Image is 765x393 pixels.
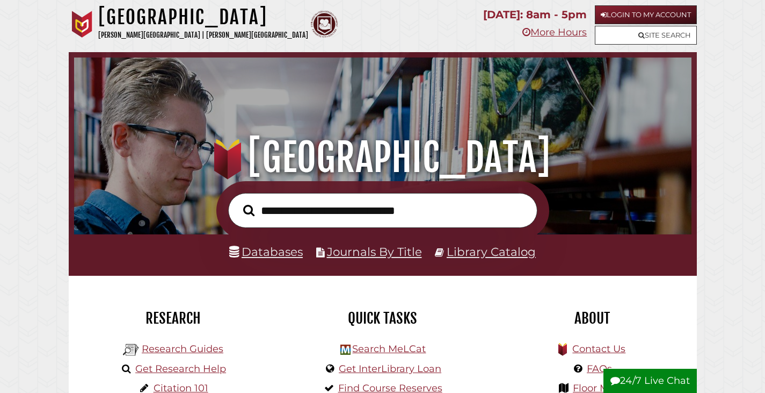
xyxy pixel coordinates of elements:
a: Get InterLibrary Loan [339,363,441,375]
a: Get Research Help [135,363,226,375]
a: Search MeLCat [352,343,426,355]
img: Calvin Theological Seminary [311,11,338,38]
a: Contact Us [572,343,625,355]
a: Journals By Title [327,245,422,259]
h2: About [496,309,689,327]
img: Calvin University [69,11,96,38]
button: Search [238,202,260,219]
h1: [GEOGRAPHIC_DATA] [85,134,680,181]
h2: Quick Tasks [286,309,479,327]
a: Login to My Account [595,5,697,24]
a: FAQs [587,363,612,375]
p: [DATE]: 8am - 5pm [483,5,587,24]
p: [PERSON_NAME][GEOGRAPHIC_DATA] | [PERSON_NAME][GEOGRAPHIC_DATA] [98,29,308,41]
img: Hekman Library Logo [123,342,139,358]
h1: [GEOGRAPHIC_DATA] [98,5,308,29]
i: Search [243,204,254,217]
h2: Research [77,309,270,327]
a: Site Search [595,26,697,45]
a: More Hours [522,26,587,38]
a: Library Catalog [447,245,536,259]
img: Hekman Library Logo [340,345,351,355]
a: Databases [229,245,303,259]
a: Research Guides [142,343,223,355]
